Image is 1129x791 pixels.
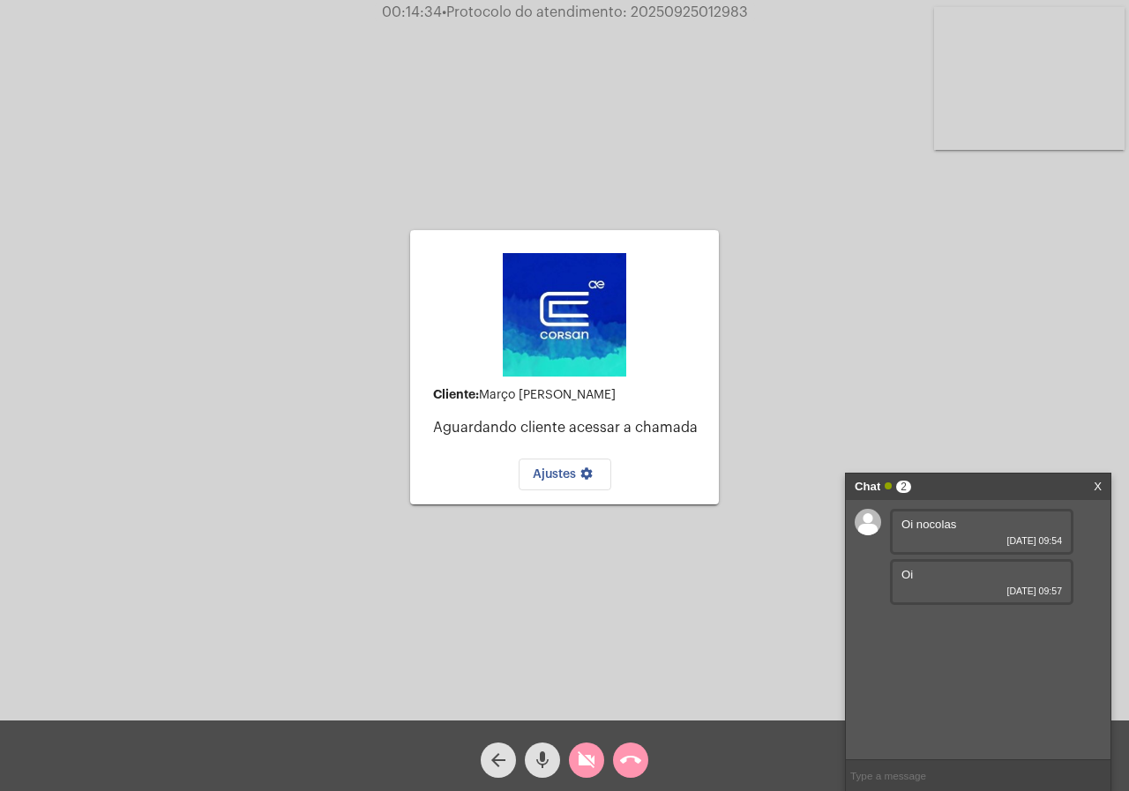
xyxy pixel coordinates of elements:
[488,750,509,771] mat-icon: arrow_back
[576,750,597,771] mat-icon: videocam_off
[901,586,1062,596] span: [DATE] 09:57
[433,420,705,436] p: Aguardando cliente acessar a chamada
[576,466,597,488] mat-icon: settings
[1094,474,1102,500] a: X
[382,5,442,19] span: 00:14:34
[901,568,913,581] span: Oi
[533,468,597,481] span: Ajustes
[532,750,553,771] mat-icon: mic
[901,518,956,531] span: Oi nocolas
[503,253,626,377] img: d4669ae0-8c07-2337-4f67-34b0df7f5ae4.jpeg
[620,750,641,771] mat-icon: call_end
[901,535,1062,546] span: [DATE] 09:54
[896,481,911,493] span: 2
[855,474,880,500] strong: Chat
[442,5,446,19] span: •
[433,388,705,402] div: Março [PERSON_NAME]
[519,459,611,490] button: Ajustes
[433,388,479,400] strong: Cliente:
[442,5,748,19] span: Protocolo do atendimento: 20250925012983
[846,760,1110,791] input: Type a message
[885,482,892,489] span: Online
